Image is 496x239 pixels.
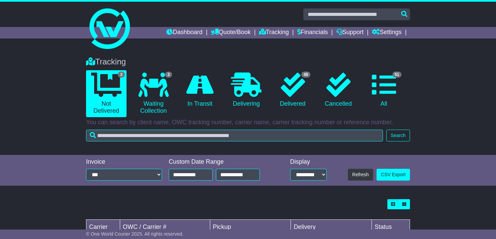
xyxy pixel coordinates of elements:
a: Cancelled [319,70,358,110]
td: Carrier [86,220,120,235]
div: Display [290,158,327,166]
p: You can search by client name, OWC tracking number, carrier name, carrier tracking number or refe... [86,119,410,126]
a: Delivering [226,70,267,110]
a: 51 All [364,70,403,110]
a: 3 Waiting Collection [133,70,174,117]
a: 48 Delivered [273,70,312,110]
div: Tracking [83,57,413,67]
a: In Transit [181,70,219,110]
a: Financials [297,27,328,38]
span: © One World Courier 2025. All rights reserved. [86,231,184,237]
span: 3 [118,72,125,78]
button: Refresh [348,169,373,181]
div: Custom Date Range [169,158,272,166]
td: Status [372,220,410,235]
a: CSV Export [377,169,410,181]
span: 51 [392,72,402,78]
td: OWC / Carrier # [120,220,210,235]
a: Support [336,27,364,38]
td: Delivery [291,220,372,235]
div: Invoice [86,158,162,166]
a: Dashboard [166,27,202,38]
a: Quote/Book [211,27,251,38]
span: 3 [165,72,172,78]
a: Tracking [259,27,289,38]
td: Pickup [210,220,291,235]
button: Search [386,130,410,141]
a: Settings [372,27,402,38]
a: 3 Not Delivered [86,70,127,117]
span: 48 [301,72,310,78]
